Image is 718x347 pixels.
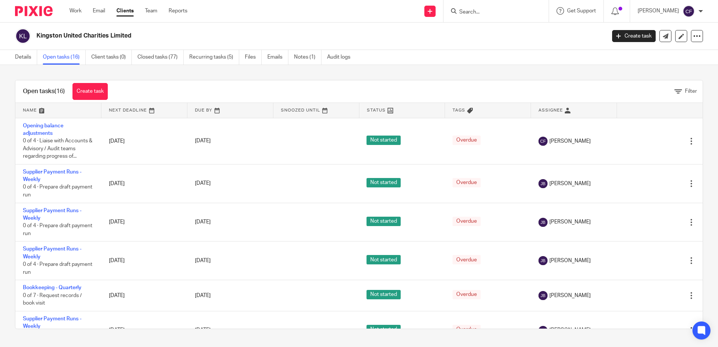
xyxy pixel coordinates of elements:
a: Supplier Payment Runs - Weekly [23,316,81,329]
span: [DATE] [195,139,211,144]
span: Not started [367,178,401,187]
a: Emails [267,50,288,65]
span: 0 of 4 · Prepare draft payment run [23,185,92,198]
a: Create task [72,83,108,100]
a: Supplier Payment Runs - Weekly [23,169,81,182]
span: Get Support [567,8,596,14]
img: svg%3E [15,28,31,44]
td: [DATE] [101,164,187,203]
a: Opening balance adjustments [23,123,63,136]
span: [DATE] [195,328,211,333]
td: [DATE] [101,280,187,311]
a: Reports [169,7,187,15]
a: Closed tasks (77) [137,50,184,65]
a: Bookkeeping - Quarterly [23,285,81,290]
a: Create task [612,30,656,42]
span: Not started [367,136,401,145]
a: Client tasks (0) [91,50,132,65]
span: 0 of 4 · Prepare draft payment run [23,223,92,237]
a: Files [245,50,262,65]
span: [PERSON_NAME] [549,257,591,264]
img: svg%3E [683,5,695,17]
span: 0 of 4 · Liaise with Accounts & Advisory / Audit teams regarding progress of... [23,138,92,159]
span: [PERSON_NAME] [549,218,591,226]
span: [DATE] [195,258,211,263]
span: [DATE] [195,219,211,225]
span: [DATE] [195,181,211,186]
span: [PERSON_NAME] [549,292,591,299]
a: Open tasks (16) [43,50,86,65]
img: svg%3E [538,326,548,335]
img: svg%3E [538,291,548,300]
p: [PERSON_NAME] [638,7,679,15]
a: Audit logs [327,50,356,65]
span: (16) [54,88,65,94]
span: 0 of 7 · Request records / book visit [23,293,82,306]
a: Clients [116,7,134,15]
span: Not started [367,217,401,226]
span: 0 of 4 · Prepare draft payment run [23,262,92,275]
img: Pixie [15,6,53,16]
td: [DATE] [101,203,187,241]
h2: Kingston United Charities Limited [36,32,488,40]
span: [PERSON_NAME] [549,180,591,187]
img: svg%3E [538,179,548,188]
input: Search [459,9,526,16]
a: Work [69,7,81,15]
span: [PERSON_NAME] [549,326,591,334]
span: Filter [685,89,697,94]
span: Overdue [453,325,481,334]
a: Recurring tasks (5) [189,50,239,65]
span: Status [367,108,386,112]
span: Overdue [453,178,481,187]
span: Not started [367,290,401,299]
a: Supplier Payment Runs - Weekly [23,246,81,259]
a: Team [145,7,157,15]
img: svg%3E [538,218,548,227]
td: [DATE] [101,118,187,164]
h1: Open tasks [23,88,65,95]
td: [DATE] [101,241,187,280]
span: Overdue [453,255,481,264]
span: Tags [453,108,465,112]
img: svg%3E [538,256,548,265]
span: Overdue [453,136,481,145]
a: Notes (1) [294,50,321,65]
span: [DATE] [195,293,211,298]
span: Overdue [453,217,481,226]
span: Snoozed Until [281,108,320,112]
img: svg%3E [538,137,548,146]
a: Supplier Payment Runs - Weekly [23,208,81,221]
span: [PERSON_NAME] [549,137,591,145]
span: Not started [367,325,401,334]
a: Details [15,50,37,65]
a: Email [93,7,105,15]
span: Overdue [453,290,481,299]
span: Not started [367,255,401,264]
